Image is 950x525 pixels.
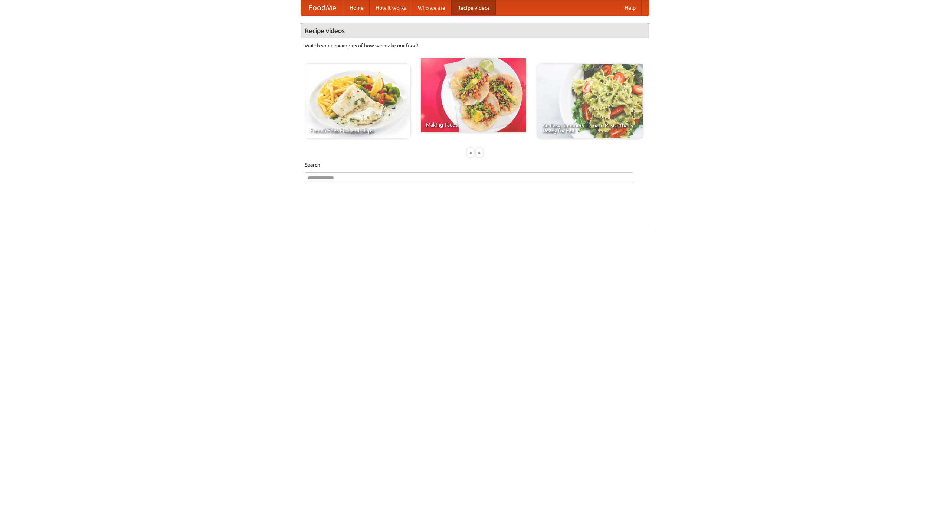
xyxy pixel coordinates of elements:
[305,42,645,49] p: Watch some examples of how we make our food!
[370,0,412,15] a: How it works
[305,161,645,168] h5: Search
[543,123,638,133] span: An Easy, Summery Tomato Pasta That's Ready for Fall
[301,0,344,15] a: FoodMe
[426,122,521,127] span: Making Tacos
[467,148,474,157] div: «
[310,128,405,133] span: French Fries Fish and Chips
[619,0,642,15] a: Help
[305,64,410,138] a: French Fries Fish and Chips
[301,23,649,38] h4: Recipe videos
[421,58,526,132] a: Making Tacos
[476,148,483,157] div: »
[412,0,451,15] a: Who we are
[537,64,643,138] a: An Easy, Summery Tomato Pasta That's Ready for Fall
[451,0,496,15] a: Recipe videos
[344,0,370,15] a: Home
